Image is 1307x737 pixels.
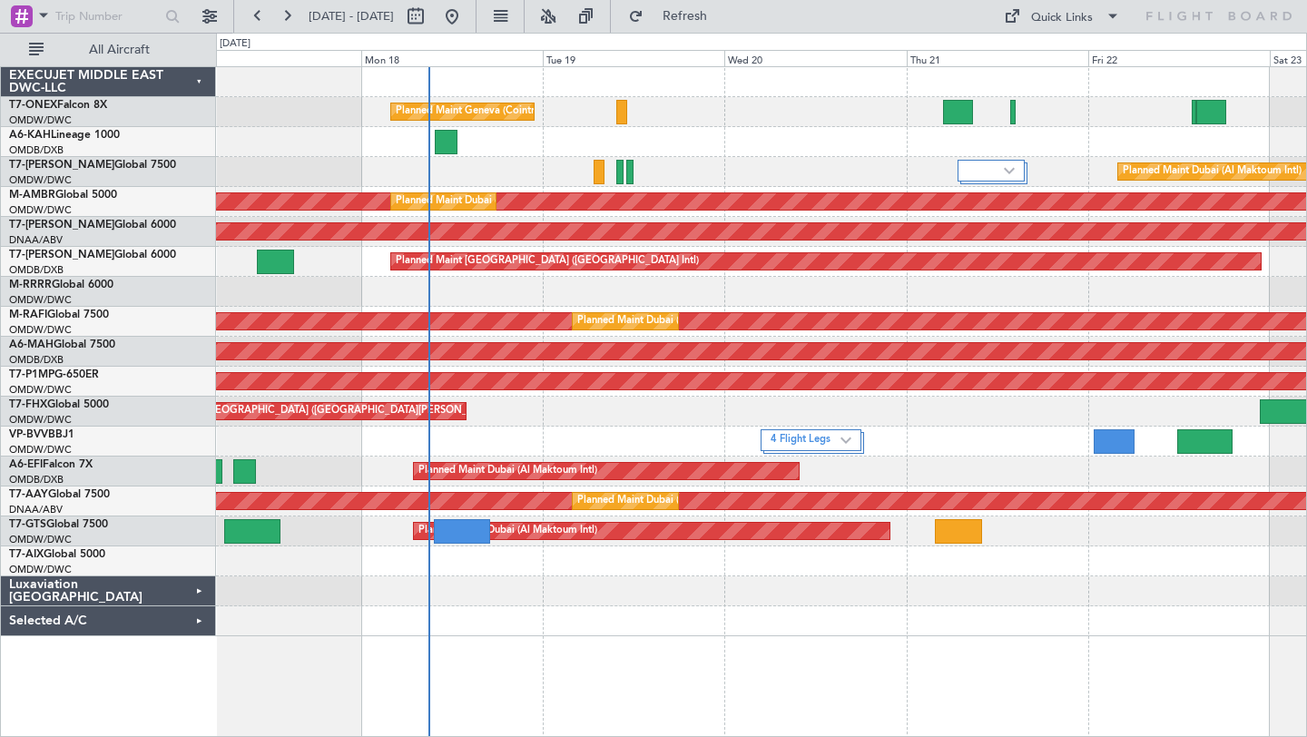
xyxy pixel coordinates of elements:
a: T7-FHXGlobal 5000 [9,399,109,410]
div: Planned Maint Dubai (Al Maktoum Intl) [1123,158,1302,185]
a: T7-[PERSON_NAME]Global 6000 [9,250,176,260]
img: arrow-gray.svg [840,437,851,444]
a: OMDW/DWC [9,293,72,307]
a: OMDW/DWC [9,413,72,427]
span: M-RRRR [9,280,52,290]
span: All Aircraft [47,44,192,56]
span: T7-[PERSON_NAME] [9,220,114,231]
a: OMDW/DWC [9,563,72,576]
a: M-RRRRGlobal 6000 [9,280,113,290]
span: T7-P1MP [9,369,54,380]
a: M-AMBRGlobal 5000 [9,190,117,201]
span: T7-[PERSON_NAME] [9,250,114,260]
a: OMDW/DWC [9,173,72,187]
a: OMDB/DXB [9,473,64,486]
div: Planned Maint [GEOGRAPHIC_DATA] ([GEOGRAPHIC_DATA] Intl) [396,248,699,275]
span: [DATE] - [DATE] [309,8,394,25]
div: Wed 20 [724,50,906,66]
a: OMDW/DWC [9,323,72,337]
span: T7-FHX [9,399,47,410]
div: Planned Maint [GEOGRAPHIC_DATA] ([GEOGRAPHIC_DATA][PERSON_NAME]) [135,398,504,425]
span: VP-BVV [9,429,48,440]
label: 4 Flight Legs [771,433,841,448]
a: OMDW/DWC [9,383,72,397]
a: A6-MAHGlobal 7500 [9,339,115,350]
span: A6-MAH [9,339,54,350]
span: A6-KAH [9,130,51,141]
div: Mon 18 [361,50,543,66]
a: OMDW/DWC [9,203,72,217]
a: OMDW/DWC [9,443,72,457]
button: Refresh [620,2,729,31]
div: Planned Maint Dubai (Al Maktoum Intl) [418,517,597,545]
a: T7-[PERSON_NAME]Global 7500 [9,160,176,171]
a: OMDB/DXB [9,263,64,277]
a: T7-P1MPG-650ER [9,369,99,380]
span: T7-GTS [9,519,46,530]
a: M-RAFIGlobal 7500 [9,310,109,320]
button: All Aircraft [20,35,197,64]
a: OMDB/DXB [9,353,64,367]
div: Fri 22 [1088,50,1270,66]
input: Trip Number [55,3,160,30]
button: Quick Links [995,2,1129,31]
a: VP-BVVBBJ1 [9,429,74,440]
span: T7-[PERSON_NAME] [9,160,114,171]
div: Thu 21 [907,50,1088,66]
span: Refresh [647,10,723,23]
div: Planned Maint Dubai (Al Maktoum Intl) [577,487,756,515]
a: DNAA/ABV [9,233,63,247]
span: T7-ONEX [9,100,57,111]
div: [DATE] [220,36,251,52]
div: Planned Maint Dubai (Al Maktoum Intl) [396,188,575,215]
a: OMDW/DWC [9,113,72,127]
a: A6-EFIFalcon 7X [9,459,93,470]
div: Sun 17 [180,50,361,66]
span: T7-AAY [9,489,48,500]
a: T7-GTSGlobal 7500 [9,519,108,530]
div: Planned Maint Dubai (Al Maktoum Intl) [418,457,597,485]
img: arrow-gray.svg [1004,167,1015,174]
a: T7-ONEXFalcon 8X [9,100,107,111]
span: M-RAFI [9,310,47,320]
a: OMDB/DXB [9,143,64,157]
div: Planned Maint Geneva (Cointrin) [396,98,545,125]
div: Quick Links [1031,9,1093,27]
a: T7-AIXGlobal 5000 [9,549,105,560]
a: T7-[PERSON_NAME]Global 6000 [9,220,176,231]
a: A6-KAHLineage 1000 [9,130,120,141]
span: A6-EFI [9,459,43,470]
div: Tue 19 [543,50,724,66]
span: M-AMBR [9,190,55,201]
span: T7-AIX [9,549,44,560]
div: Planned Maint Dubai (Al Maktoum Intl) [577,308,756,335]
a: T7-AAYGlobal 7500 [9,489,110,500]
a: OMDW/DWC [9,533,72,546]
a: DNAA/ABV [9,503,63,516]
